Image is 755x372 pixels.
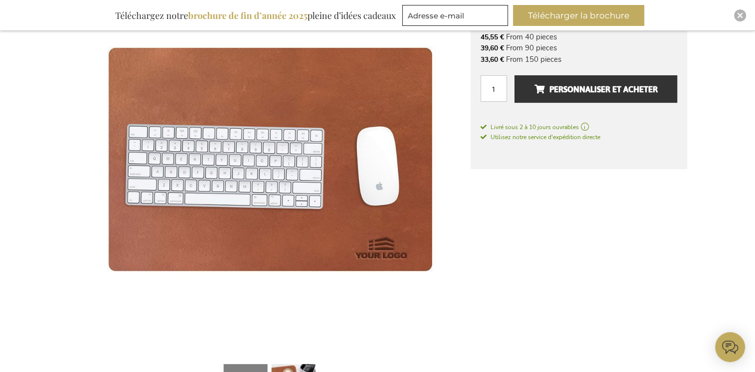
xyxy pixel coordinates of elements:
button: Personnaliser et acheter [514,75,677,103]
iframe: belco-activator-frame [715,332,745,362]
span: Personnaliser et acheter [534,81,657,97]
li: From 40 pieces [481,31,677,42]
span: 45,55 € [481,32,504,42]
input: Adresse e-mail [402,5,508,26]
span: Utilisez notre service d'expédition directe [481,133,600,141]
input: Qté [481,75,507,102]
button: Télécharger la brochure [513,5,644,26]
b: brochure de fin d’année 2025 [188,9,307,21]
a: Livré sous 2 à 10 jours ouvrables [481,123,677,132]
span: 33,60 € [481,55,504,64]
li: From 150 pieces [481,54,677,65]
form: marketing offers and promotions [402,5,511,29]
li: From 90 pieces [481,42,677,53]
span: 39,60 € [481,43,504,53]
div: Téléchargez notre pleine d’idées cadeaux [111,5,400,26]
img: Close [737,12,743,18]
div: Close [734,9,746,21]
a: Utilisez notre service d'expédition directe [481,132,600,142]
